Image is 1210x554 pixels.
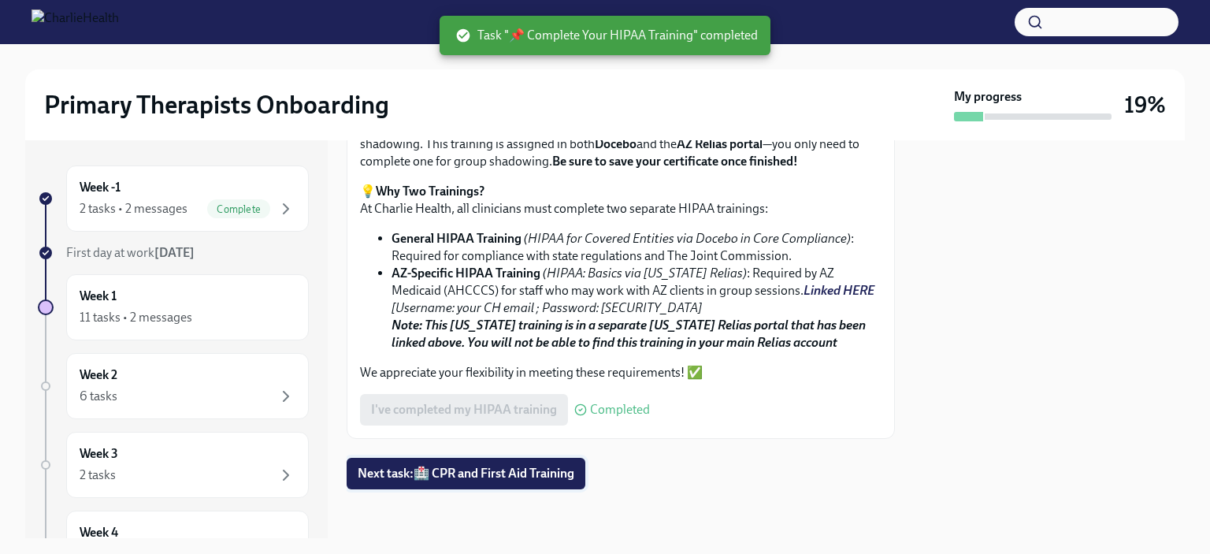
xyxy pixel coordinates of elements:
p: Your next step is to complete , which is required before you can sign up for group shadowing. Thi... [360,118,882,170]
div: 11 tasks • 2 messages [80,309,192,326]
a: Week -12 tasks • 2 messagesComplete [38,165,309,232]
strong: AZ Relias portal [677,136,763,151]
h2: Primary Therapists Onboarding [44,89,389,121]
strong: Note: This [US_STATE] training is in a separate [US_STATE] Relias portal that has been linked abo... [392,318,866,350]
h3: 19% [1124,91,1166,119]
strong: Be sure to save your certificate once finished! [552,154,798,169]
button: Next task:🏥 CPR and First Aid Training [347,458,585,489]
div: 2 tasks • 2 messages [80,200,187,218]
a: Week 111 tasks • 2 messages [38,274,309,340]
span: Next task : 🏥 CPR and First Aid Training [358,466,574,481]
a: Linked HERE [804,283,874,298]
em: (HIPAA for Covered Entities via Docebo in Core Compliance) [524,231,851,246]
h6: Week 2 [80,366,117,384]
span: Complete [207,203,270,215]
li: : Required by AZ Medicaid (AHCCCS) for staff who may work with AZ clients in group sessions. [392,265,882,351]
h6: Week -1 [80,179,121,196]
a: Week 26 tasks [38,353,309,419]
strong: AZ-Specific HIPAA Training [392,266,540,281]
img: CharlieHealth [32,9,119,35]
span: Completed [590,403,650,416]
p: We appreciate your flexibility in meeting these requirements! ✅ [360,364,882,381]
div: 2 tasks [80,467,116,484]
strong: Docebo [595,136,637,151]
h6: Week 3 [80,445,118,463]
strong: [DATE] [154,245,195,260]
a: First day at work[DATE] [38,244,309,262]
strong: General HIPAA Training [392,231,521,246]
em: [Username: your CH email ; Password: [SECURITY_DATA] [392,300,703,315]
div: 6 tasks [80,388,117,405]
span: Task "📌 Complete Your HIPAA Training" completed [455,27,758,44]
h6: Week 4 [80,524,118,541]
span: First day at work [66,245,195,260]
h6: Week 1 [80,288,117,305]
strong: Why Two Trainings? [376,184,484,199]
em: (HIPAA: Basics via [US_STATE] Relias) [543,266,747,281]
strong: My progress [954,88,1022,106]
p: 💡 At Charlie Health, all clinicians must complete two separate HIPAA trainings: [360,183,882,218]
a: Week 32 tasks [38,432,309,498]
li: : Required for compliance with state regulations and The Joint Commission. [392,230,882,265]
